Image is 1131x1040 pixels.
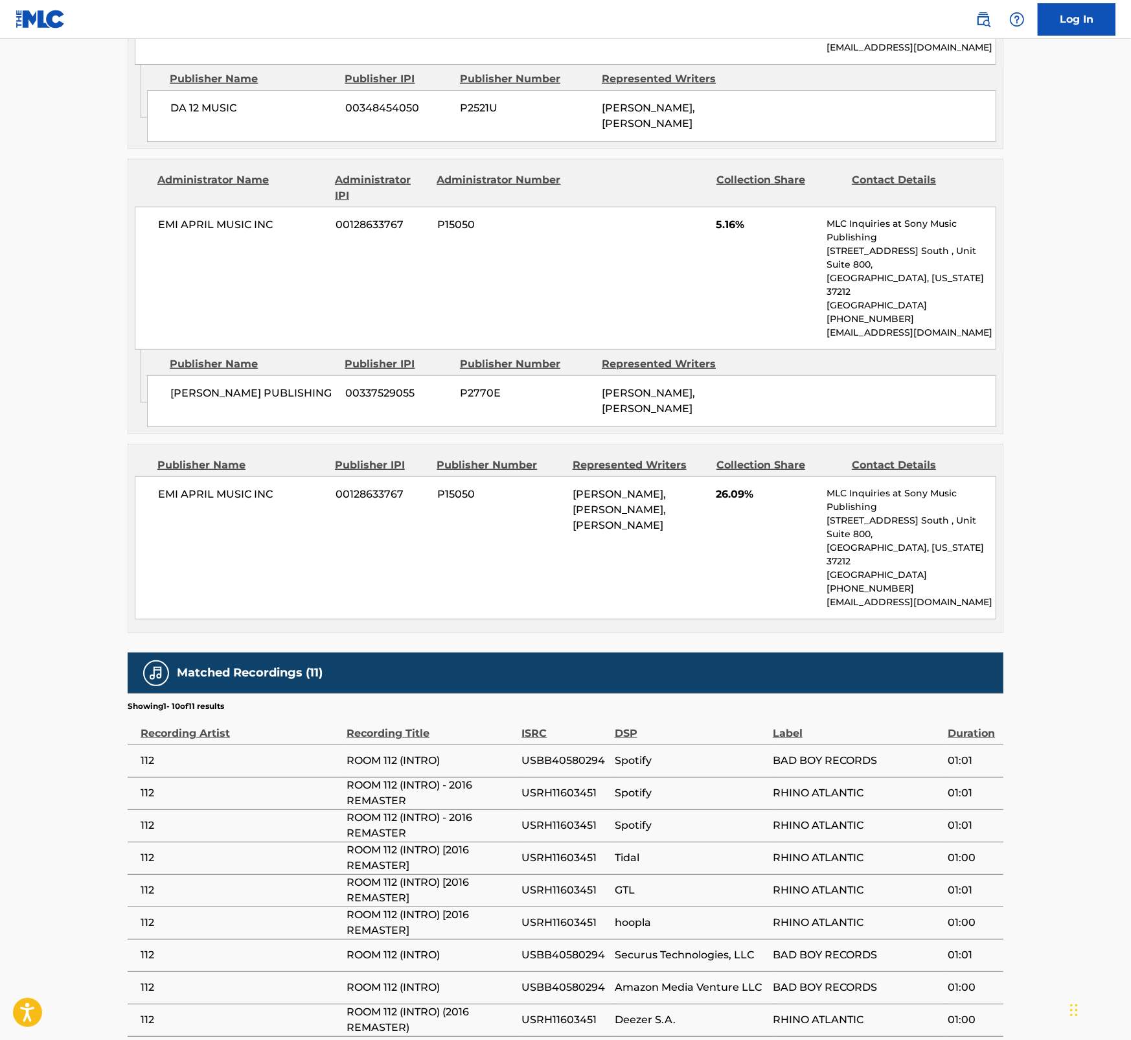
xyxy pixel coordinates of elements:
[827,514,996,541] p: [STREET_ADDRESS] South , Unit Suite 800,
[615,712,766,741] div: DSP
[336,217,428,233] span: 00128633767
[157,172,325,203] div: Administrator Name
[773,1012,941,1028] span: RHINO ATLANTIC
[521,915,608,930] span: USRH11603451
[170,356,335,372] div: Publisher Name
[615,883,766,898] span: GTL
[602,71,734,87] div: Represented Writers
[177,665,323,680] h5: Matched Recordings (11)
[521,818,608,833] span: USRH11603451
[347,753,515,768] span: ROOM 112 (INTRO)
[615,1012,766,1028] span: Deezer S.A.
[128,700,224,712] p: Showing 1 - 10 of 11 results
[521,785,608,801] span: USRH11603451
[460,356,592,372] div: Publisher Number
[521,1012,608,1028] span: USRH11603451
[141,850,340,866] span: 112
[141,883,340,898] span: 112
[1070,991,1078,1030] div: Drag
[976,12,991,27] img: search
[460,71,592,87] div: Publisher Number
[615,785,766,801] span: Spotify
[948,980,997,995] span: 01:00
[615,915,766,930] span: hoopla
[827,541,996,568] p: [GEOGRAPHIC_DATA], [US_STATE] 37212
[437,487,563,502] span: P15050
[336,487,428,502] span: 00128633767
[615,818,766,833] span: Spotify
[827,217,996,244] p: MLC Inquiries at Sony Music Publishing
[773,915,941,930] span: RHINO ATLANTIC
[573,457,707,473] div: Represented Writers
[948,818,997,833] span: 01:01
[602,102,695,130] span: [PERSON_NAME], [PERSON_NAME]
[1038,3,1115,36] a: Log In
[1066,978,1131,1040] iframe: Chat Widget
[773,980,941,995] span: BAD BOY RECORDS
[521,883,608,898] span: USRH11603451
[948,883,997,898] span: 01:01
[948,712,997,741] div: Duration
[345,386,450,401] span: 00337529055
[948,947,997,963] span: 01:01
[521,947,608,963] span: USBB40580294
[948,785,997,801] span: 01:01
[141,785,340,801] span: 112
[141,915,340,930] span: 112
[460,100,592,116] span: P2521U
[602,356,734,372] div: Represented Writers
[141,712,340,741] div: Recording Artist
[521,712,608,741] div: ISRC
[170,386,336,401] span: [PERSON_NAME] PUBLISHING
[460,386,592,401] span: P2770E
[521,850,608,866] span: USRH11603451
[347,842,515,873] span: ROOM 112 (INTRO) [2016 REMASTER]
[141,980,340,995] span: 112
[521,753,608,768] span: USBB40580294
[170,100,336,116] span: DA 12 MUSIC
[773,785,941,801] span: RHINO ATLANTIC
[521,980,608,995] span: USBB40580294
[716,487,817,502] span: 26.09%
[158,217,326,233] span: EMI APRIL MUSIC INC
[347,712,515,741] div: Recording Title
[852,172,977,203] div: Contact Details
[948,850,997,866] span: 01:00
[827,272,996,299] p: [GEOGRAPHIC_DATA], [US_STATE] 37212
[437,457,562,473] div: Publisher Number
[827,582,996,595] p: [PHONE_NUMBER]
[827,41,996,54] p: [EMAIL_ADDRESS][DOMAIN_NAME]
[970,6,996,32] a: Public Search
[141,1012,340,1028] span: 112
[1004,6,1030,32] div: Help
[157,457,325,473] div: Publisher Name
[615,753,766,768] span: Spotify
[827,299,996,312] p: [GEOGRAPHIC_DATA]
[347,875,515,906] span: ROOM 112 (INTRO) [2016 REMASTER]
[827,487,996,514] p: MLC Inquiries at Sony Music Publishing
[347,778,515,809] span: ROOM 112 (INTRO) - 2016 REMASTER
[827,568,996,582] p: [GEOGRAPHIC_DATA]
[148,665,164,681] img: Matched Recordings
[437,172,562,203] div: Administrator Number
[347,947,515,963] span: ROOM 112 (INTRO)
[716,172,842,203] div: Collection Share
[827,326,996,340] p: [EMAIL_ADDRESS][DOMAIN_NAME]
[347,1004,515,1035] span: ROOM 112 (INTRO) (2016 REMASTER)
[573,488,666,531] span: [PERSON_NAME], [PERSON_NAME], [PERSON_NAME]
[437,217,563,233] span: P15050
[773,850,941,866] span: RHINO ATLANTIC
[773,818,941,833] span: RHINO ATLANTIC
[948,1012,997,1028] span: 01:00
[335,457,427,473] div: Publisher IPI
[827,244,996,272] p: [STREET_ADDRESS] South , Unit Suite 800,
[716,217,817,233] span: 5.16%
[773,947,941,963] span: BAD BOY RECORDS
[773,883,941,898] span: RHINO ATLANTIC
[345,71,450,87] div: Publisher IPI
[602,387,695,415] span: [PERSON_NAME], [PERSON_NAME]
[716,457,842,473] div: Collection Share
[615,980,766,995] span: Amazon Media Venture LLC
[347,907,515,938] span: ROOM 112 (INTRO) [2016 REMASTER]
